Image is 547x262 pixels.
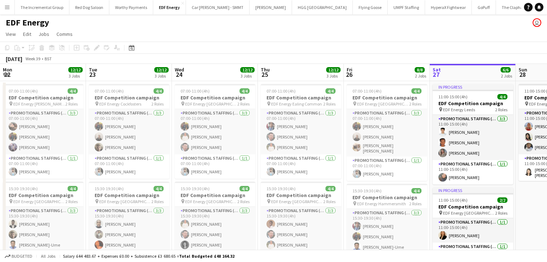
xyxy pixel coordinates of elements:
[3,94,83,101] h3: EDF Competition campaign
[261,66,270,73] span: Thu
[3,207,83,252] app-card-role: Promotional Staffing (Flyering Staff)3/315:30-19:30 (4h)[PERSON_NAME][PERSON_NAME][PERSON_NAME]-Ume
[6,55,22,62] div: [DATE]
[323,101,336,107] span: 2 Roles
[151,199,164,204] span: 2 Roles
[12,254,32,259] span: Budgeted
[292,0,353,14] button: HGG [GEOGRAPHIC_DATA]
[154,88,164,94] span: 4/4
[3,29,19,39] a: View
[68,88,78,94] span: 4/4
[346,70,352,79] span: 26
[266,88,296,94] span: 07:00-11:00 (4h)
[261,94,341,101] h3: EDF Competition campaign
[181,186,210,191] span: 15:30-19:30 (4h)
[9,186,38,191] span: 15:30-19:30 (4h)
[69,73,82,79] div: 3 Jobs
[3,154,83,179] app-card-role: Promotional Staffing (Team Leader)1/107:00-11:00 (4h)[PERSON_NAME]
[325,186,336,191] span: 4/4
[20,29,34,39] a: Edit
[497,94,507,99] span: 4/4
[6,17,49,28] h1: EDF Energy
[99,101,141,107] span: EDF Energy Cockfosters
[388,0,425,14] button: UMPF Staffing
[261,207,341,252] app-card-role: Promotional Staffing (Flyering Staff)3/315:30-19:30 (4h)[PERSON_NAME][PERSON_NAME][PERSON_NAME]
[438,94,468,99] span: 11:00-15:00 (4h)
[347,94,427,101] h3: EDF Competition campaign
[3,109,83,154] app-card-role: Promotional Staffing (Flyering Staff)3/307:00-11:00 (4h)[PERSON_NAME][PERSON_NAME][PERSON_NAME]
[89,66,97,73] span: Tue
[411,188,421,193] span: 4/4
[88,70,97,79] span: 23
[2,70,12,79] span: 22
[433,203,513,210] h3: EDF Competition campaign
[13,199,65,204] span: EDF Energy [GEOGRAPHIC_DATA]
[13,101,65,107] span: EDF Energy [PERSON_NAME] Court
[438,197,468,203] span: 11:00-15:00 (4h)
[433,66,441,73] span: Sat
[266,186,296,191] span: 15:30-19:30 (4h)
[154,186,164,191] span: 4/4
[496,0,544,14] button: The Clapham North
[68,186,78,191] span: 4/4
[175,84,255,179] app-job-card: 07:00-11:00 (4h)4/4EDF Competition campaign EDF Energy [GEOGRAPHIC_DATA]2 RolesPromotional Staffi...
[237,199,250,204] span: 2 Roles
[433,84,513,184] div: In progress11:00-15:00 (4h)4/4EDF Competition campaign EDF Energy Leeds2 RolesPromotional Staffin...
[433,100,513,107] h3: EDF Competition campaign
[3,66,12,73] span: Mon
[9,88,38,94] span: 07:00-11:00 (4h)
[54,29,76,39] a: Comms
[433,187,513,193] div: In progress
[89,84,169,179] app-job-card: 07:00-11:00 (4h)4/4EDF Competition campaign EDF Energy Cockfosters2 RolesPromotional Staffing (Fl...
[271,101,322,107] span: EDF Energy Ealing Common
[347,84,427,181] app-job-card: 07:00-11:00 (4h)4/4EDF Competition campaign EDF Energy [GEOGRAPHIC_DATA]2 RolesPromotional Staffi...
[240,88,250,94] span: 4/4
[495,107,507,112] span: 2 Roles
[89,94,169,101] h3: EDF Competition campaign
[63,253,234,259] div: Salary £44 483.67 + Expenses £0.00 + Subsistence £3 680.65 =
[174,70,184,79] span: 24
[353,0,388,14] button: Flying Goose
[95,88,124,94] span: 07:00-11:00 (4h)
[240,67,255,72] span: 12/12
[65,101,78,107] span: 2 Roles
[89,192,169,198] h3: EDF Competition campaign
[352,188,382,193] span: 15:30-19:30 (4h)
[518,70,527,79] span: 28
[175,66,184,73] span: Wed
[433,160,513,184] app-card-role: Promotional Staffing (Team Leader)1/111:00-15:00 (4h)[PERSON_NAME]
[501,67,511,72] span: 6/6
[3,84,83,179] div: 07:00-11:00 (4h)4/4EDF Competition campaign EDF Energy [PERSON_NAME] Court2 RolesPromotional Staf...
[175,94,255,101] h3: EDF Competition campaign
[260,70,270,79] span: 25
[181,88,210,94] span: 07:00-11:00 (4h)
[409,101,421,107] span: 2 Roles
[261,192,341,198] h3: EDF Competition campaign
[432,70,441,79] span: 27
[250,0,292,14] button: [PERSON_NAME]
[327,73,340,79] div: 3 Jobs
[68,67,83,72] span: 12/12
[38,31,49,37] span: Jobs
[89,207,169,252] app-card-role: Promotional Staffing (Flyering Staff)3/315:30-19:30 (4h)[PERSON_NAME][PERSON_NAME][PERSON_NAME]
[36,29,52,39] a: Jobs
[56,31,73,37] span: Comms
[89,154,169,179] app-card-role: Promotional Staffing (Team Leader)1/107:00-11:00 (4h)[PERSON_NAME]
[433,218,513,243] app-card-role: Promotional Staffing (Flyering Staff)1/111:00-15:00 (4h)[PERSON_NAME]
[347,109,427,156] app-card-role: Promotional Staffing (Flyering Staff)3/307:00-11:00 (4h)[PERSON_NAME][PERSON_NAME][PERSON_NAME] [...
[95,186,124,191] span: 15:30-19:30 (4h)
[153,0,186,14] button: EDF Energy
[175,192,255,198] h3: EDF Competition campaign
[472,0,496,14] button: GoPuff
[347,156,427,181] app-card-role: Promotional Staffing (Team Leader)1/107:00-11:00 (4h)[PERSON_NAME]
[185,199,237,204] span: EDF Energy [GEOGRAPHIC_DATA]
[519,66,527,73] span: Sun
[45,56,52,61] div: BST
[40,253,57,259] span: All jobs
[325,88,336,94] span: 4/4
[4,252,33,260] button: Budgeted
[175,109,255,154] app-card-role: Promotional Staffing (Flyering Staff)3/307:00-11:00 (4h)[PERSON_NAME][PERSON_NAME][PERSON_NAME]
[415,67,425,72] span: 8/8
